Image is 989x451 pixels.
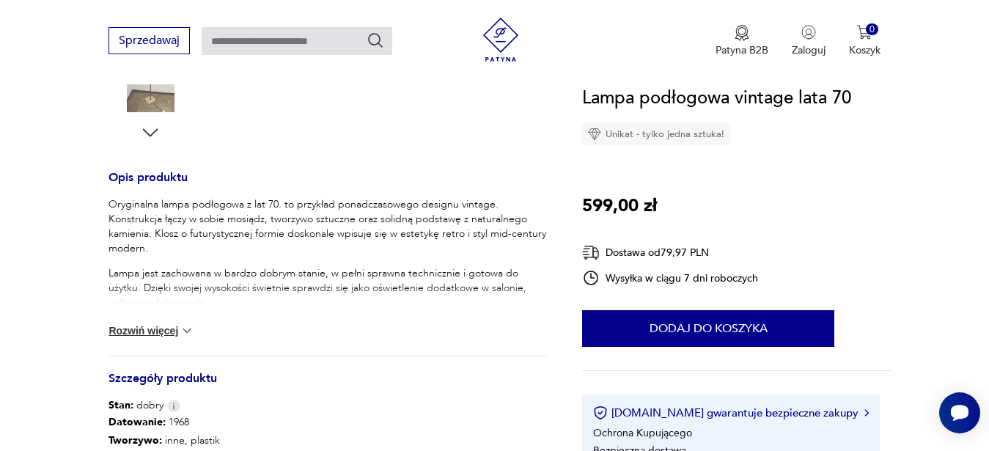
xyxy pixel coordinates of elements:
img: Ikona diamentu [588,128,601,141]
img: Ikonka użytkownika [801,25,816,40]
span: dobry [109,398,163,413]
div: 0 [866,23,878,36]
p: Koszyk [849,43,880,57]
a: Sprzedawaj [109,37,190,47]
img: Ikona certyfikatu [593,406,608,420]
button: Rozwiń więcej [109,323,194,338]
h3: Opis produktu [109,173,547,197]
img: Ikona koszyka [857,25,872,40]
p: inne, plastik [109,431,283,450]
li: Ochrona Kupującego [593,426,692,440]
iframe: Smartsupp widget button [939,392,980,433]
p: Patyna B2B [716,43,768,57]
img: Ikona medalu [735,25,749,41]
img: Info icon [167,400,180,412]
p: 1968 [109,413,283,431]
button: Zaloguj [792,25,826,57]
button: Sprzedawaj [109,27,190,54]
button: Szukaj [367,32,384,49]
img: chevron down [180,323,194,338]
a: Ikona medaluPatyna B2B [716,25,768,57]
b: Datowanie : [109,415,166,429]
div: Unikat - tylko jedna sztuka! [582,123,730,145]
b: Tworzywo : [109,433,162,447]
button: Dodaj do koszyka [582,310,834,347]
h1: Lampa podłogowa vintage lata 70 [582,84,851,112]
img: Ikona dostawy [582,243,600,262]
p: Zaloguj [792,43,826,57]
p: 599,00 zł [582,192,657,220]
p: Oryginalna lampa podłogowa z lat 70. to przykład ponadczasowego designu vintage. Konstrukcja łącz... [109,197,547,256]
p: Lampa jest zachowana w bardzo dobrym stanie, w pełni sprawna technicznie i gotowa do użytku. Dzię... [109,266,547,310]
img: Patyna - sklep z meblami i dekoracjami vintage [479,18,523,62]
img: Ikona strzałki w prawo [864,409,869,417]
button: 0Koszyk [849,25,880,57]
button: [DOMAIN_NAME] gwarantuje bezpieczne zakupy [593,406,868,420]
h3: Szczegóły produktu [109,374,547,398]
b: Stan: [109,398,133,412]
button: Patyna B2B [716,25,768,57]
div: Wysyłka w ciągu 7 dni roboczych [582,269,758,287]
div: Dostawa od 79,97 PLN [582,243,758,262]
